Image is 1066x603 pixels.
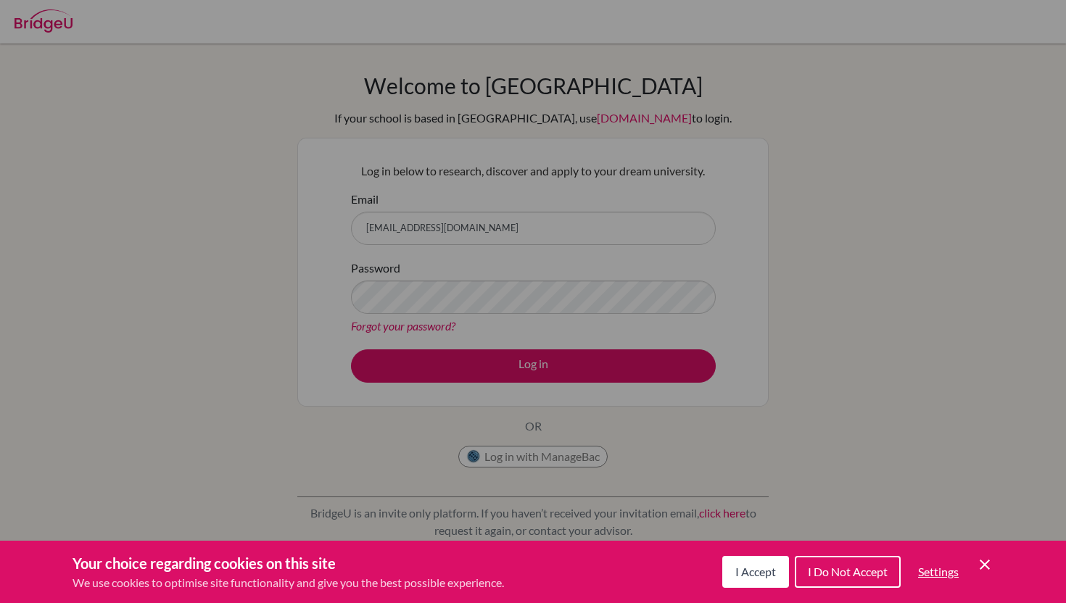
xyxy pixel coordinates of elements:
button: Settings [906,557,970,586]
button: I Accept [722,556,789,588]
p: We use cookies to optimise site functionality and give you the best possible experience. [73,574,504,591]
button: Save and close [976,556,993,573]
button: I Do Not Accept [795,556,901,588]
span: Settings [918,565,959,578]
span: I Do Not Accept [808,565,888,578]
h3: Your choice regarding cookies on this site [73,552,504,574]
span: I Accept [735,565,776,578]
